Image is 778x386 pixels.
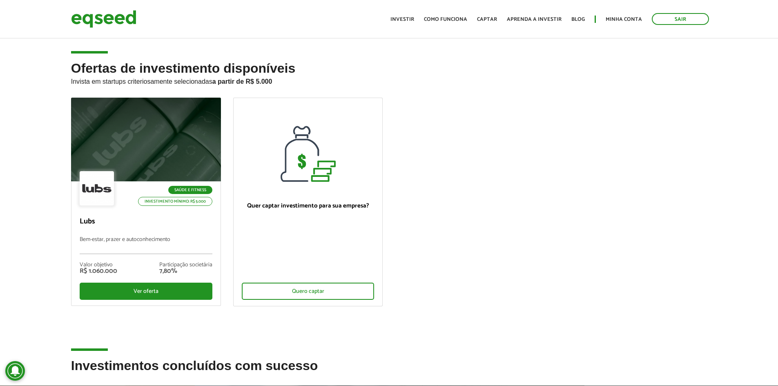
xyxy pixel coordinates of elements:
[606,17,642,22] a: Minha conta
[138,197,212,206] p: Investimento mínimo: R$ 5.000
[80,217,212,226] p: Lubs
[571,17,585,22] a: Blog
[507,17,562,22] a: Aprenda a investir
[652,13,709,25] a: Sair
[159,262,212,268] div: Participação societária
[212,78,272,85] strong: a partir de R$ 5.000
[71,61,707,98] h2: Ofertas de investimento disponíveis
[242,283,375,300] div: Quero captar
[477,17,497,22] a: Captar
[80,283,212,300] div: Ver oferta
[390,17,414,22] a: Investir
[80,268,117,274] div: R$ 1.060.000
[424,17,467,22] a: Como funciona
[71,76,707,85] p: Invista em startups criteriosamente selecionadas
[80,237,212,254] p: Bem-estar, prazer e autoconhecimento
[80,262,117,268] div: Valor objetivo
[168,186,212,194] p: Saúde e Fitness
[233,98,383,306] a: Quer captar investimento para sua empresa? Quero captar
[159,268,212,274] div: 7,80%
[71,98,221,306] a: Saúde e Fitness Investimento mínimo: R$ 5.000 Lubs Bem-estar, prazer e autoconhecimento Valor obj...
[242,202,375,210] p: Quer captar investimento para sua empresa?
[71,8,136,30] img: EqSeed
[71,359,707,385] h2: Investimentos concluídos com sucesso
